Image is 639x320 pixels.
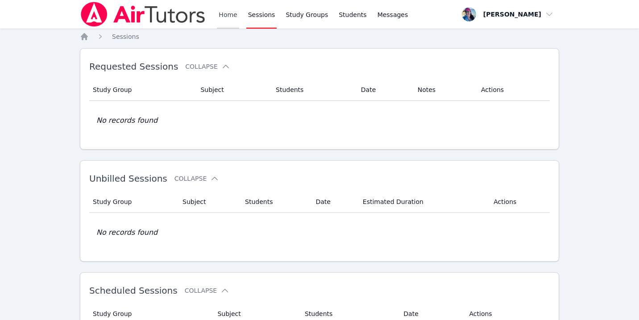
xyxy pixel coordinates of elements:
[89,285,178,296] span: Scheduled Sessions
[195,79,270,101] th: Subject
[357,191,488,213] th: Estimated Duration
[89,191,177,213] th: Study Group
[412,79,476,101] th: Notes
[112,33,139,40] span: Sessions
[89,79,195,101] th: Study Group
[177,191,240,213] th: Subject
[89,61,178,72] span: Requested Sessions
[476,79,550,101] th: Actions
[185,286,229,295] button: Collapse
[89,213,550,252] td: No records found
[174,174,219,183] button: Collapse
[89,101,550,140] td: No records found
[112,32,139,41] a: Sessions
[185,62,230,71] button: Collapse
[488,191,550,213] th: Actions
[310,191,357,213] th: Date
[80,2,206,27] img: Air Tutors
[270,79,356,101] th: Students
[378,10,408,19] span: Messages
[80,32,559,41] nav: Breadcrumb
[240,191,310,213] th: Students
[89,173,167,184] span: Unbilled Sessions
[356,79,412,101] th: Date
